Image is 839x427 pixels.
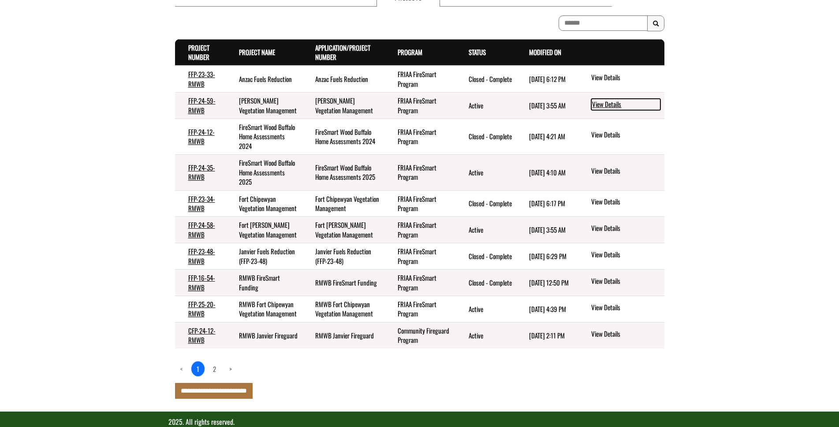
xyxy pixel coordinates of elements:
a: FFP-23-48-RMWB [188,246,215,265]
td: 4/27/2024 6:17 PM [516,190,577,217]
td: Active [455,93,516,119]
td: Closed - Complete [455,270,516,296]
td: FFP-16-54-RMWB [175,270,226,296]
td: FFP-24-35-RMWB [175,155,226,190]
time: [DATE] 6:17 PM [529,198,565,208]
td: action menu [577,270,664,296]
time: [DATE] 6:29 PM [529,251,567,261]
time: [DATE] 3:55 AM [529,225,566,234]
td: RMWB Fort Chipewyan Vegetation Management [302,296,384,322]
td: Active [455,296,516,322]
td: FRIAA FireSmart Program [384,296,456,322]
a: View details [591,99,660,110]
td: FireSmart Wood Buffalo Home Assessments 2025 [226,155,302,190]
td: action menu [577,93,664,119]
td: Active [455,322,516,348]
time: [DATE] 4:10 AM [529,167,566,177]
td: FRIAA FireSmart Program [384,155,456,190]
p: 2025 [168,417,671,427]
td: action menu [577,296,664,322]
time: [DATE] 3:55 AM [529,100,566,110]
td: Active [455,217,516,243]
a: 1 [191,361,205,377]
td: 8/11/2025 3:55 AM [516,93,577,119]
td: FRIAA FireSmart Program [384,93,456,119]
td: Fort Chipewyan Vegetation Management [226,190,302,217]
td: FRIAA FireSmart Program [384,119,456,155]
a: View details [591,276,660,287]
td: action menu [577,66,664,92]
time: [DATE] 12:50 PM [529,278,569,287]
a: FFP-24-58-RMWB [188,220,215,239]
a: FFP-23-33-RMWB [188,69,215,88]
td: Anzac Fuels Reduction [302,66,384,92]
td: FRIAA FireSmart Program [384,270,456,296]
td: Closed - Complete [455,243,516,270]
td: 8/11/2025 3:55 AM [516,217,577,243]
td: Closed - Complete [455,119,516,155]
a: FFP-16-54-RMWB [188,273,215,292]
td: Fort McMurray Vegetation Management [302,217,384,243]
a: page 2 [208,361,221,376]
th: Actions [577,39,664,66]
td: Fort Chipewyan Vegetation Management [302,190,384,217]
td: 4/27/2024 6:12 PM [516,66,577,92]
td: FFP-25-20-RMWB [175,296,226,322]
a: FFP-24-59-RMWB [188,96,216,115]
td: action menu [577,119,664,155]
time: [DATE] 4:21 AM [529,131,565,141]
a: View details [591,223,660,234]
td: 7/28/2025 4:39 PM [516,296,577,322]
a: View details [591,130,660,141]
a: FFP-24-12-RMWB [188,127,215,146]
td: 8/11/2025 4:10 AM [516,155,577,190]
time: [DATE] 6:12 PM [529,74,566,84]
time: [DATE] 2:11 PM [529,330,565,340]
a: View details [591,329,660,340]
td: FFP-23-34-RMWB [175,190,226,217]
a: FFP-25-20-RMWB [188,299,216,318]
td: Janvier Fuels Reduction (FFP-23-48) [226,243,302,270]
span: . All rights reserved. [183,416,235,427]
td: RMWB Fort Chipewyan Vegetation Management [226,296,302,322]
td: Community Fireguard Program [384,322,456,348]
a: CFP-24-12-RMWB [188,326,216,345]
td: 8/11/2025 4:21 AM [516,119,577,155]
button: Search Results [647,15,664,31]
td: 7/26/2023 12:50 PM [516,270,577,296]
a: View details [591,166,660,177]
td: FFP-24-12-RMWB [175,119,226,155]
td: action menu [577,243,664,270]
a: Next page [224,361,237,376]
a: Project Name [239,47,275,57]
td: RMWB Janvier Fireguard [302,322,384,348]
td: action menu [577,217,664,243]
td: 4/27/2024 6:29 PM [516,243,577,270]
a: FFP-24-35-RMWB [188,163,215,182]
td: RMWB FireSmart Funding [226,270,302,296]
a: Previous page [175,361,188,376]
a: View details [591,73,660,83]
td: action menu [577,322,664,348]
a: Status [469,47,486,57]
td: FFP-24-59-RMWB [175,93,226,119]
td: FRIAA FireSmart Program [384,190,456,217]
td: FireSmart Wood Buffalo Home Assessments 2024 [302,119,384,155]
td: RMWB Janvier Fireguard [226,322,302,348]
a: Project Number [188,43,209,62]
a: Program [398,47,422,57]
td: Conklin Vegetation Management [302,93,384,119]
a: Modified On [529,47,561,57]
td: RMWB FireSmart Funding [302,270,384,296]
td: Fort McMurray Vegetation Management [226,217,302,243]
td: Closed - Complete [455,66,516,92]
time: [DATE] 4:39 PM [529,304,566,314]
input: To search on partial text, use the asterisk (*) wildcard character. [559,15,648,31]
a: View details [591,197,660,208]
td: FFP-23-48-RMWB [175,243,226,270]
a: View details [591,250,660,260]
td: Conklin Vegetation Management [226,93,302,119]
a: Application/Project Number [315,43,370,62]
td: FireSmart Wood Buffalo Home Assessments 2024 [226,119,302,155]
td: Janvier Fuels Reduction (FFP-23-48) [302,243,384,270]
